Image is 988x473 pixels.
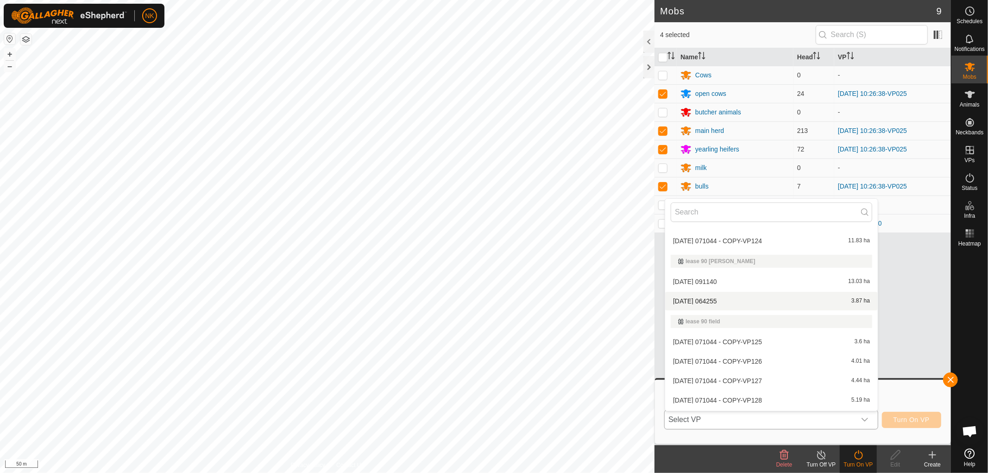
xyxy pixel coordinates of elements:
[882,412,941,428] button: Turn On VP
[962,185,977,191] span: Status
[673,378,762,384] span: [DATE] 071044 - COPY-VP127
[695,126,724,136] div: main herd
[665,410,856,429] span: Select VP
[698,53,705,61] p-sorticon: Activate to sort
[660,30,816,40] span: 4 selected
[856,410,874,429] div: dropdown trigger
[665,232,878,250] li: 2025-08-13 071044 - COPY-VP124
[838,127,907,134] a: [DATE] 10:26:38-VP025
[776,461,793,468] span: Delete
[957,19,982,24] span: Schedules
[956,417,984,445] div: Open chat
[840,460,877,469] div: Turn On VP
[877,460,914,469] div: Edit
[695,163,707,173] div: milk
[20,34,31,45] button: Map Layers
[665,292,878,310] li: 2025-09-23 064255
[834,158,951,177] td: -
[960,102,980,107] span: Animals
[816,25,928,44] input: Search (S)
[797,127,808,134] span: 213
[695,70,711,80] div: Cows
[4,49,15,60] button: +
[951,445,988,471] a: Help
[797,71,801,79] span: 0
[813,53,820,61] p-sorticon: Activate to sort
[665,333,878,351] li: 2025-08-13 071044 - COPY-VP125
[956,130,983,135] span: Neckbands
[894,416,930,423] span: Turn On VP
[665,352,878,371] li: 2025-08-13 071044 - COPY-VP126
[695,89,726,99] div: open cows
[851,397,870,404] span: 5.19 ha
[914,460,951,469] div: Create
[673,238,762,244] span: [DATE] 071044 - COPY-VP124
[963,74,976,80] span: Mobs
[677,48,793,66] th: Name
[673,298,717,304] span: [DATE] 064255
[964,213,975,219] span: Infra
[834,196,951,214] td: -
[671,202,872,222] input: Search
[848,238,870,244] span: 11.83 ha
[851,298,870,304] span: 3.87 ha
[673,358,762,365] span: [DATE] 071044 - COPY-VP126
[4,61,15,72] button: –
[145,11,154,21] span: NK
[838,220,882,227] a: [DATE] 091140
[838,145,907,153] a: [DATE] 10:26:38-VP025
[964,461,975,467] span: Help
[665,272,878,291] li: 2025-08-12 091140
[665,391,878,410] li: 2025-08-13 071044 - COPY-VP128
[834,66,951,84] td: -
[955,46,985,52] span: Notifications
[803,460,840,469] div: Turn Off VP
[834,48,951,66] th: VP
[695,182,709,191] div: bulls
[793,48,834,66] th: Head
[855,339,870,345] span: 3.6 ha
[838,90,907,97] a: [DATE] 10:26:38-VP025
[11,7,127,24] img: Gallagher Logo
[695,107,741,117] div: butcher animals
[4,33,15,44] button: Reset Map
[695,145,739,154] div: yearling heifers
[834,103,951,121] td: -
[678,319,865,324] div: lease 90 field
[797,108,801,116] span: 0
[958,241,981,246] span: Heatmap
[678,259,865,264] div: lease 90 [PERSON_NAME]
[336,461,364,469] a: Contact Us
[851,378,870,384] span: 4.44 ha
[291,461,326,469] a: Privacy Policy
[673,397,762,404] span: [DATE] 071044 - COPY-VP128
[797,90,805,97] span: 24
[797,145,805,153] span: 72
[667,53,675,61] p-sorticon: Activate to sort
[797,164,801,171] span: 0
[665,410,878,429] li: 2025-08-13 071044 - COPY-VP129
[838,183,907,190] a: [DATE] 10:26:38-VP025
[848,278,870,285] span: 13.03 ha
[937,4,942,18] span: 9
[851,358,870,365] span: 4.01 ha
[964,158,975,163] span: VPs
[673,339,762,345] span: [DATE] 071044 - COPY-VP125
[665,372,878,390] li: 2025-08-13 071044 - COPY-VP127
[660,6,937,17] h2: Mobs
[847,53,854,61] p-sorticon: Activate to sort
[673,278,717,285] span: [DATE] 091140
[797,183,801,190] span: 7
